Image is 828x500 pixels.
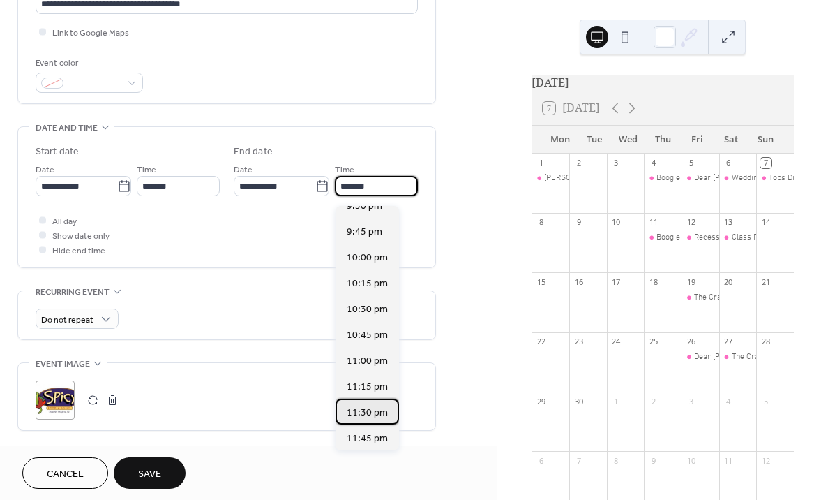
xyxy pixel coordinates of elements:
div: Dear Maud [682,172,719,184]
div: 1 [611,396,622,406]
div: Dear [PERSON_NAME] [694,351,773,363]
span: 10:00 pm [347,250,388,265]
div: 29 [536,396,546,406]
span: 9:45 pm [347,224,382,239]
div: 20 [723,277,734,287]
div: [PERSON_NAME] Reef [544,172,622,184]
div: The Craftsman [732,351,784,363]
div: 9 [573,217,584,228]
span: Time [335,163,354,177]
div: 9 [648,455,658,466]
div: [DATE] [532,75,794,91]
div: 10 [686,455,696,466]
div: 27 [723,337,734,347]
span: Link to Google Maps [52,26,129,41]
div: 16 [573,277,584,287]
span: Save [138,467,161,482]
span: 10:15 pm [347,276,388,291]
div: 2 [573,158,584,168]
div: 6 [723,158,734,168]
div: The Craftsman [682,292,719,304]
div: Start date [36,145,79,159]
div: 12 [760,455,771,466]
div: 15 [536,277,546,287]
div: Mon [543,126,577,154]
div: Wedding [732,172,762,184]
div: Boogie Nights [644,232,682,244]
div: Sat [714,126,748,154]
div: Boogie Nights [644,172,682,184]
span: Show date only [52,229,110,244]
div: 7 [573,455,584,466]
div: 2 [648,396,658,406]
div: Tue [577,126,611,154]
div: 4 [648,158,658,168]
span: Time [137,163,156,177]
div: Thu [646,126,680,154]
div: 10 [611,217,622,228]
div: Fri [680,126,714,154]
div: Wed [611,126,645,154]
span: Do not repeat [41,312,93,328]
div: Recess Bar [694,232,735,244]
button: Save [114,457,186,489]
div: Sun [748,126,783,154]
div: 5 [760,396,771,406]
div: 19 [686,277,696,287]
div: 4 [723,396,734,406]
div: 5 [686,158,696,168]
span: Date [234,163,253,177]
div: 22 [536,337,546,347]
div: 14 [760,217,771,228]
div: Recess Bar [682,232,719,244]
span: Event image [36,357,90,372]
div: 25 [648,337,658,347]
span: Recurring event [36,285,110,300]
div: Class Reunion [719,232,757,244]
div: End date [234,145,273,159]
span: 11:00 pm [347,353,388,368]
div: Donovan's Reef [532,172,569,184]
div: 7 [760,158,771,168]
div: 18 [648,277,658,287]
span: 11:15 pm [347,379,388,394]
div: 28 [760,337,771,347]
button: Cancel [22,457,108,489]
div: 21 [760,277,771,287]
span: 10:45 pm [347,328,388,342]
div: 23 [573,337,584,347]
span: Hide end time [52,244,105,258]
div: Event color [36,56,140,71]
div: The Craftsman [719,351,757,363]
div: 26 [686,337,696,347]
div: Boogie Nights [656,232,705,244]
div: Dear [PERSON_NAME] [694,172,773,184]
span: Cancel [47,467,84,482]
div: 3 [611,158,622,168]
span: 11:45 pm [347,431,388,446]
div: 13 [723,217,734,228]
div: 11 [648,217,658,228]
div: Tops Diner [769,172,806,184]
span: 10:30 pm [347,302,388,316]
div: The Craftsman [694,292,746,304]
div: 17 [611,277,622,287]
div: Boogie Nights [656,172,705,184]
div: 1 [536,158,546,168]
div: 11 [723,455,734,466]
span: 9:30 pm [347,198,382,213]
span: Date [36,163,54,177]
div: 3 [686,396,696,406]
span: 11:30 pm [347,405,388,420]
div: 12 [686,217,696,228]
div: 8 [611,455,622,466]
span: All day [52,214,77,229]
div: 30 [573,396,584,406]
div: Class Reunion [732,232,781,244]
div: 24 [611,337,622,347]
div: ; [36,381,75,420]
div: 6 [536,455,546,466]
div: Dear Maud [682,351,719,363]
div: Tops Diner [756,172,794,184]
